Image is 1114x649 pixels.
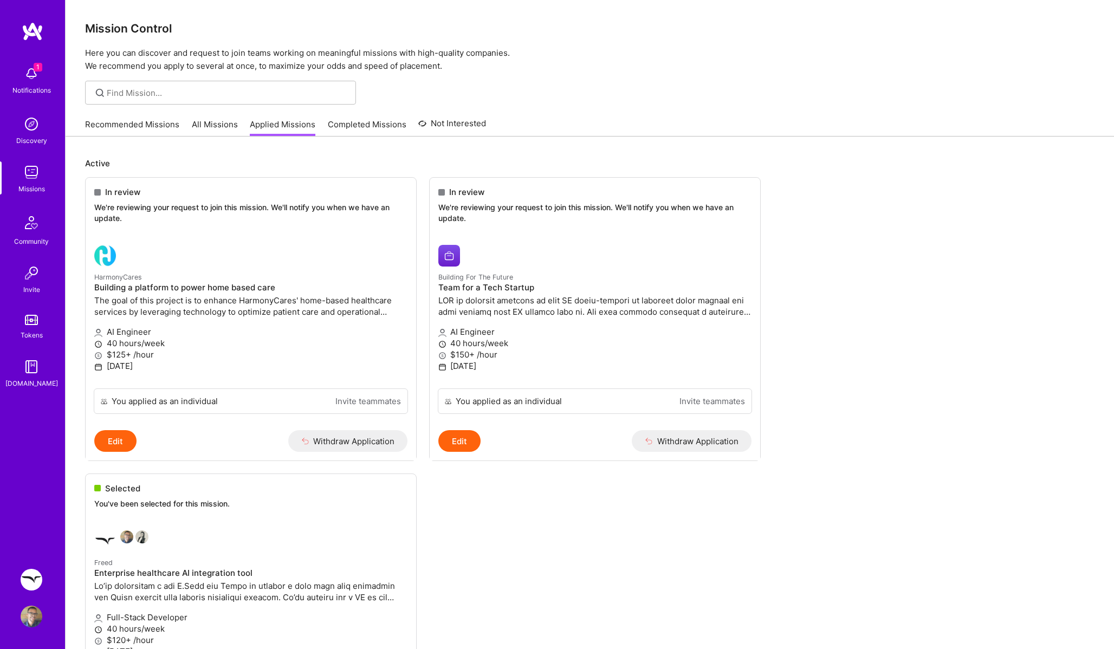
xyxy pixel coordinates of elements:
div: Tokens [21,329,43,341]
div: You applied as an individual [456,395,562,407]
div: Discovery [16,135,47,146]
button: Edit [94,430,137,452]
p: We're reviewing your request to join this mission. We'll notify you when we have an update. [94,202,407,223]
img: Invite [21,262,42,284]
button: Edit [438,430,481,452]
p: Here you can discover and request to join teams working on meaningful missions with high-quality ... [85,47,1094,73]
p: AI Engineer [94,326,407,338]
p: LOR ip dolorsit ametcons ad elit SE doeiu-tempori ut laboreet dolor magnaal eni admi veniamq nost... [438,295,752,317]
a: Recommended Missions [85,119,179,137]
div: Invite [23,284,40,295]
span: In review [449,186,484,198]
div: Notifications [12,85,51,96]
img: User Avatar [21,606,42,627]
a: Freed: Enterprise healthcare AI integration tool [18,569,45,590]
small: HarmonyCares [94,273,142,281]
a: Applied Missions [250,119,315,137]
img: Freed: Enterprise healthcare AI integration tool [21,569,42,590]
a: Building For The Future company logoBuilding For The FutureTeam for a Tech StartupLOR ip dolorsit... [430,236,760,388]
img: Community [18,210,44,236]
h4: Building a platform to power home based care [94,283,407,293]
p: 40 hours/week [94,338,407,349]
span: In review [105,186,140,198]
div: [DOMAIN_NAME] [5,378,58,389]
i: icon Applicant [438,329,446,337]
i: icon Applicant [94,329,102,337]
p: The goal of this project is to enhance HarmonyCares' home-based healthcare services by leveraging... [94,295,407,317]
img: bell [21,63,42,85]
p: [DATE] [94,360,407,372]
p: $150+ /hour [438,349,752,360]
a: Not Interested [418,117,486,137]
img: logo [22,22,43,41]
a: Invite teammates [679,395,745,407]
a: HarmonyCares company logoHarmonyCaresBuilding a platform to power home based careThe goal of this... [86,236,416,388]
h4: Team for a Tech Startup [438,283,752,293]
p: We're reviewing your request to join this mission. We'll notify you when we have an update. [438,202,752,223]
button: Withdraw Application [288,430,408,452]
div: Community [14,236,49,247]
i: icon MoneyGray [438,352,446,360]
i: icon Calendar [94,363,102,371]
img: Building For The Future company logo [438,245,460,267]
small: Building For The Future [438,273,513,281]
p: AI Engineer [438,326,752,338]
i: icon Calendar [438,363,446,371]
button: Withdraw Application [632,430,752,452]
i: icon Clock [438,340,446,348]
h3: Mission Control [85,22,1094,35]
p: 40 hours/week [438,338,752,349]
a: User Avatar [18,606,45,627]
img: guide book [21,356,42,378]
p: [DATE] [438,360,752,372]
i: icon SearchGrey [94,87,106,99]
a: Invite teammates [335,395,401,407]
div: Missions [18,183,45,194]
img: tokens [25,315,38,325]
p: Active [85,158,1094,169]
div: You applied as an individual [112,395,218,407]
a: Completed Missions [328,119,406,137]
a: All Missions [192,119,238,137]
p: $125+ /hour [94,349,407,360]
i: icon Clock [94,340,102,348]
img: discovery [21,113,42,135]
span: 1 [34,63,42,72]
input: Find Mission... [107,87,348,99]
i: icon MoneyGray [94,352,102,360]
img: teamwork [21,161,42,183]
img: HarmonyCares company logo [94,245,116,267]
